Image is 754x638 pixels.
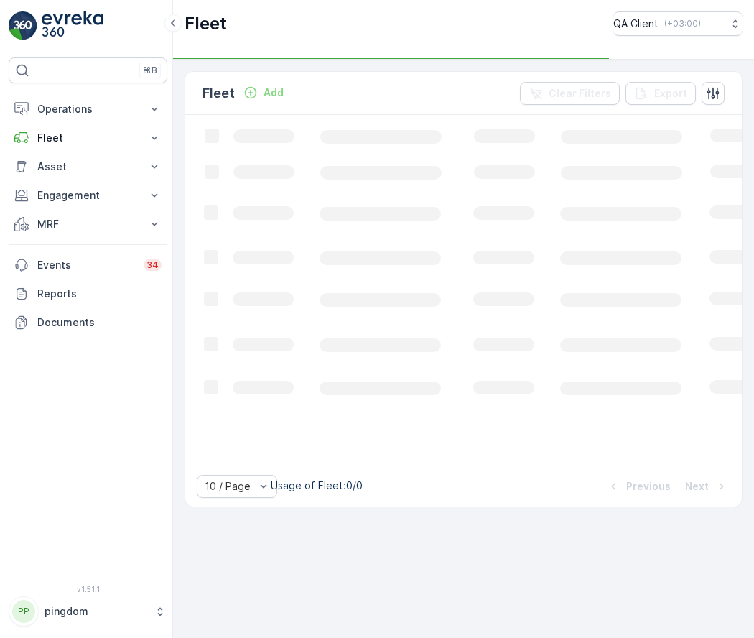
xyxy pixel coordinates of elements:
[12,600,35,623] div: PP
[684,478,730,495] button: Next
[654,86,687,101] p: Export
[9,251,167,279] a: Events34
[37,131,139,145] p: Fleet
[9,596,167,627] button: PPpingdom
[271,478,363,493] p: Usage of Fleet : 0/0
[9,152,167,181] button: Asset
[37,217,139,231] p: MRF
[264,85,284,100] p: Add
[45,604,147,619] p: pingdom
[37,258,135,272] p: Events
[9,279,167,308] a: Reports
[664,18,701,29] p: ( +03:00 )
[42,11,103,40] img: logo_light-DOdMpM7g.png
[9,181,167,210] button: Engagement
[37,188,139,203] p: Engagement
[626,479,671,494] p: Previous
[37,287,162,301] p: Reports
[605,478,672,495] button: Previous
[146,259,159,271] p: 34
[203,83,235,103] p: Fleet
[143,65,157,76] p: ⌘B
[549,86,611,101] p: Clear Filters
[185,12,227,35] p: Fleet
[9,11,37,40] img: logo
[9,308,167,337] a: Documents
[9,95,167,124] button: Operations
[613,17,658,31] p: QA Client
[685,479,709,494] p: Next
[37,315,162,330] p: Documents
[9,585,167,593] span: v 1.51.1
[37,159,139,174] p: Asset
[9,210,167,239] button: MRF
[238,84,289,101] button: Add
[625,82,696,105] button: Export
[37,102,139,116] p: Operations
[613,11,743,36] button: QA Client(+03:00)
[520,82,620,105] button: Clear Filters
[9,124,167,152] button: Fleet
